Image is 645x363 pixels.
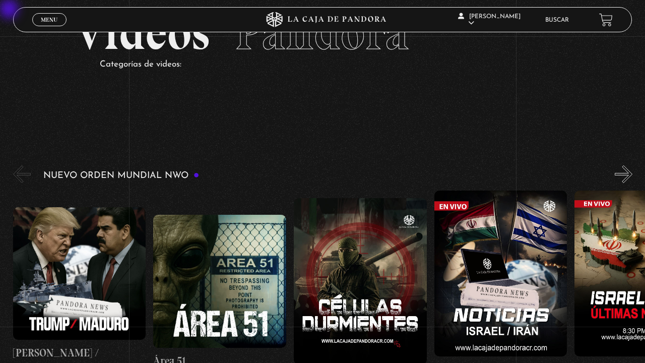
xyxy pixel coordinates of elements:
[599,13,613,27] a: View your shopping cart
[38,25,61,32] span: Cerrar
[41,17,57,23] span: Menu
[615,165,632,183] button: Next
[75,9,570,57] h2: Videos
[13,165,31,183] button: Previous
[235,4,409,62] span: Pandora
[43,171,200,180] h3: Nuevo Orden Mundial NWO
[100,57,570,73] p: Categorías de videos:
[545,17,569,23] a: Buscar
[458,14,521,26] span: [PERSON_NAME]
